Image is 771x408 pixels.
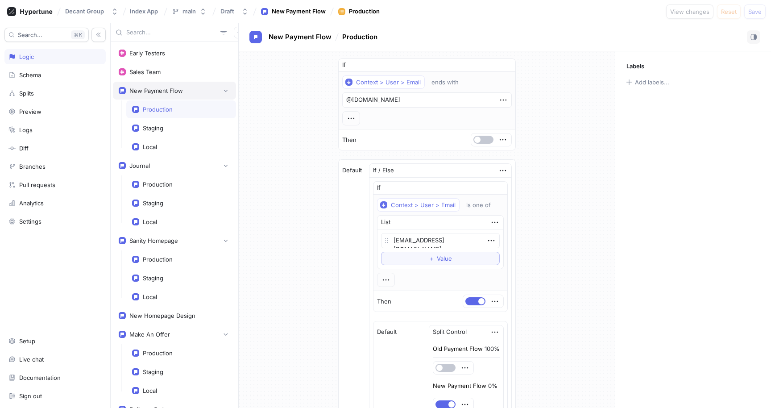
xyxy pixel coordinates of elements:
button: main [168,4,210,19]
p: Then [377,297,391,306]
div: Decant Group [65,8,104,15]
div: Settings [19,218,41,225]
span: Save [748,9,762,14]
p: If [377,183,381,192]
button: View changes [666,4,713,19]
div: Staging [143,200,163,207]
div: Branches [19,163,46,170]
div: Diff [19,145,29,152]
div: Split Control [433,328,467,337]
div: Local [143,387,157,394]
div: ends with [431,79,459,86]
button: is one of [462,198,504,212]
div: New Payment Flow [272,7,326,16]
button: Draft [217,4,252,19]
a: Documentation [4,370,106,385]
div: Draft [220,8,234,15]
div: Production [349,7,380,16]
div: Production [143,106,173,113]
div: If / Else [373,166,394,175]
button: Search...K [4,28,89,42]
p: Default [377,328,397,337]
div: Schema [19,71,41,79]
button: Add labels... [623,76,672,88]
div: Make An Offer [129,331,170,338]
div: K [71,30,85,39]
button: Context > User > Email [377,198,460,212]
button: ends with [427,75,472,89]
div: Staging [143,368,163,375]
p: New Payment Flow [269,32,332,42]
p: Then [342,136,356,145]
div: Production [143,181,173,188]
div: Setup [19,337,35,345]
div: main [182,8,196,15]
button: Context > User > Email [342,75,425,89]
button: ＋Value [381,252,500,265]
div: Local [143,143,157,150]
div: Early Testers [129,50,165,57]
div: Add labels... [635,79,669,85]
div: Production [143,256,173,263]
div: Sales Team [129,68,161,75]
div: Local [143,293,157,300]
div: Staging [143,125,163,132]
textarea: @[DOMAIN_NAME] [342,92,512,108]
p: Production [342,32,377,42]
div: Local [143,218,157,225]
div: List [381,218,390,227]
textarea: [EMAIL_ADDRESS][DOMAIN_NAME] [381,233,500,248]
div: Sanity Homepage [129,237,178,244]
div: New Homepage Design [129,312,195,319]
div: Sign out [19,392,42,400]
span: Value [437,256,452,261]
div: Pull requests [19,181,55,188]
span: View changes [670,9,709,14]
p: Labels [626,62,644,70]
div: Splits [19,90,34,97]
div: Preview [19,108,41,115]
p: Default [342,166,362,175]
button: Reset [717,4,741,19]
div: Logs [19,126,33,133]
p: Old Payment Flow [433,345,483,354]
div: Context > User > Email [391,201,456,209]
div: Logic [19,53,34,60]
span: Index App [130,8,158,14]
div: Production [143,350,173,357]
p: New Payment Flow [433,382,486,391]
span: ＋ [429,256,435,261]
div: 100% [485,346,500,352]
div: Live chat [19,356,44,363]
div: New Payment Flow [129,87,183,94]
span: Reset [721,9,737,14]
p: If [342,61,346,70]
div: is one of [466,201,491,209]
span: Search... [18,32,42,37]
div: 0% [488,383,497,389]
div: Documentation [19,374,61,381]
button: Decant Group [62,4,122,19]
input: Search... [126,28,217,37]
div: Journal [129,162,150,169]
div: Staging [143,275,163,282]
div: Analytics [19,200,44,207]
button: Save [744,4,766,19]
div: Context > User > Email [356,79,421,86]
